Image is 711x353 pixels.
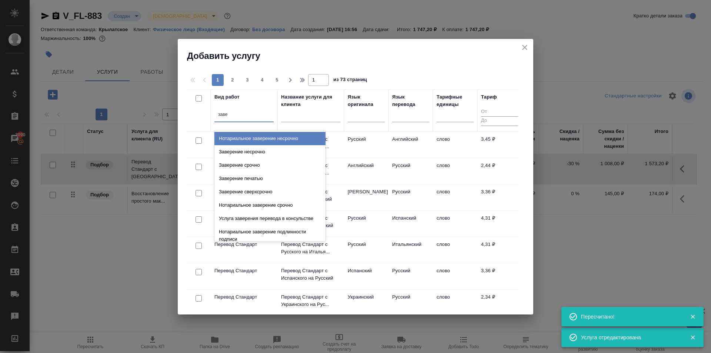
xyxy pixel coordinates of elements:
h2: Добавить услугу [187,50,533,62]
button: 4 [256,74,268,86]
p: Перевод Стандарт с Испанского на Русский [281,267,340,282]
td: слово [433,184,477,210]
td: Испанский [388,211,433,237]
button: 2 [227,74,238,86]
p: Перевод Стандарт с Украинского на Рус... [281,293,340,308]
div: Услуга отредактирована [581,334,679,341]
button: Закрыть [685,334,700,341]
div: Тариф [481,93,497,101]
td: 3,36 ₽ [477,184,522,210]
span: 5 [271,76,283,84]
div: Заверение сверхсрочно [214,185,326,199]
div: Заверение срочно [214,159,326,172]
td: Русский [344,211,388,237]
td: 4,31 ₽ [477,237,522,263]
td: [PERSON_NAME] [344,184,388,210]
td: Русский [388,290,433,316]
div: Пересчитано! [581,313,679,320]
span: 4 [256,76,268,84]
td: слово [433,263,477,289]
td: слово [433,211,477,237]
div: Нотариальное заверение подлинности подписи [214,225,326,246]
div: Нотариальное заверение срочно [214,199,326,212]
td: 2,34 ₽ [477,290,522,316]
td: 4,31 ₽ [477,211,522,237]
td: 2,44 ₽ [477,158,522,184]
div: Услуга заверения перевода в консульстве [214,212,326,225]
div: Язык оригинала [348,93,385,108]
div: Тарифные единицы [437,93,474,108]
p: Перевод Стандарт [214,241,274,248]
td: Испанский [344,263,388,289]
td: Русский [344,237,388,263]
button: 5 [271,74,283,86]
td: слово [433,158,477,184]
td: Украинский [344,290,388,316]
p: Перевод Стандарт [214,267,274,274]
div: Нотариальное заверение несрочно [214,132,326,145]
td: слово [433,132,477,158]
div: Заверение печатью [214,172,326,185]
span: из 73 страниц [333,75,367,86]
button: close [519,42,530,53]
div: Заверение несрочно [214,145,326,159]
td: слово [433,237,477,263]
td: Итальянский [388,237,433,263]
p: Перевод Стандарт с Русского на Италья... [281,241,340,256]
span: 3 [241,76,253,84]
span: 2 [227,76,238,84]
td: Английский [344,158,388,184]
td: Русский [388,158,433,184]
td: 3,45 ₽ [477,132,522,158]
div: Название услуги для клиента [281,93,340,108]
input: От [481,107,518,117]
p: Перевод Стандарт [214,293,274,301]
td: слово [433,290,477,316]
input: До [481,116,518,126]
td: Русский [344,132,388,158]
div: Вид работ [214,93,240,101]
button: Закрыть [685,313,700,320]
button: 3 [241,74,253,86]
td: 3,36 ₽ [477,263,522,289]
div: Язык перевода [392,93,429,108]
td: Русский [388,263,433,289]
td: Русский [388,184,433,210]
td: Английский [388,132,433,158]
